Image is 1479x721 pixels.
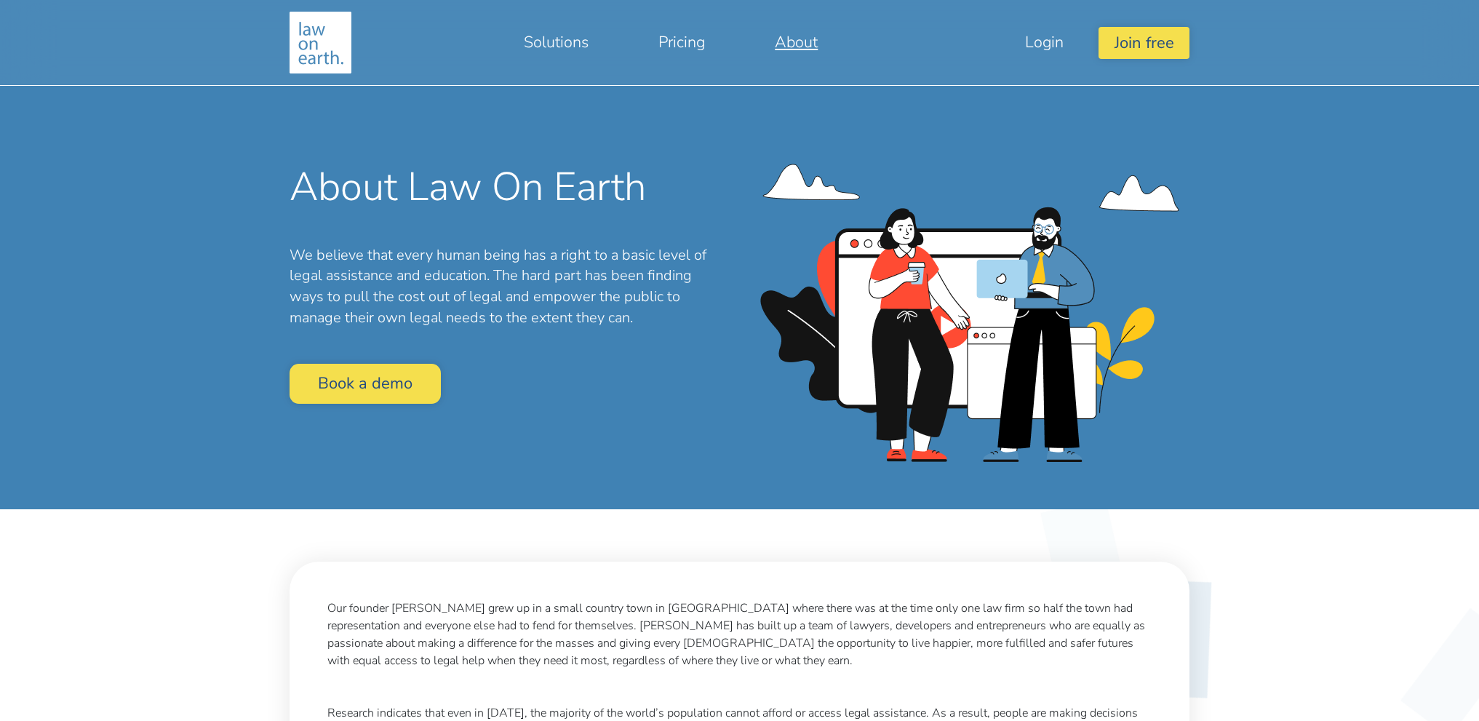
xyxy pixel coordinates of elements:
p: Our founder [PERSON_NAME] grew up in a small country town in [GEOGRAPHIC_DATA] where there was at... [327,599,1152,669]
a: Book a demo [290,364,441,404]
a: Solutions [489,25,623,60]
h1: About Law On Earth [290,164,728,210]
img: small_talk.png [760,164,1179,463]
img: Making legal services accessible to everyone, anywhere, anytime [290,12,351,73]
a: About [740,25,853,60]
p: We believe that every human being has a right to a basic level of legal assistance and education.... [290,245,728,329]
img: diamond_129129.svg [1014,472,1147,605]
a: Pricing [623,25,740,60]
button: Join free [1099,27,1189,58]
a: Login [990,25,1099,60]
